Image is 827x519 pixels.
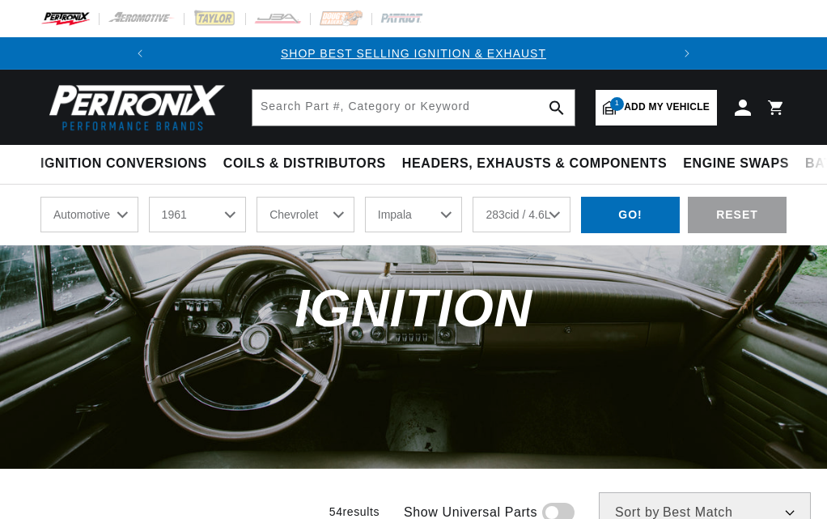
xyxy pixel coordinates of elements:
div: GO! [581,197,680,233]
select: Engine [473,197,570,232]
summary: Coils & Distributors [215,145,394,183]
span: Add my vehicle [624,100,710,115]
div: Announcement [156,45,671,62]
button: search button [539,90,575,125]
span: Coils & Distributors [223,155,386,172]
button: Translation missing: en.sections.announcements.next_announcement [671,37,703,70]
span: Sort by [615,506,659,519]
button: Translation missing: en.sections.announcements.previous_announcement [124,37,156,70]
summary: Ignition Conversions [40,145,215,183]
select: Model [365,197,463,232]
img: Pertronix [40,79,227,135]
select: Year [149,197,247,232]
summary: Engine Swaps [675,145,797,183]
a: SHOP BEST SELLING IGNITION & EXHAUST [281,47,546,60]
div: RESET [688,197,787,233]
span: Ignition Conversions [40,155,207,172]
span: Ignition [295,279,532,338]
input: Search Part #, Category or Keyword [252,90,575,125]
a: 1Add my vehicle [596,90,717,125]
div: 1 of 2 [156,45,671,62]
span: 1 [610,97,624,111]
select: Make [257,197,354,232]
span: 54 results [329,505,380,518]
span: Headers, Exhausts & Components [402,155,667,172]
select: Ride Type [40,197,138,232]
summary: Headers, Exhausts & Components [394,145,675,183]
span: Engine Swaps [683,155,789,172]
